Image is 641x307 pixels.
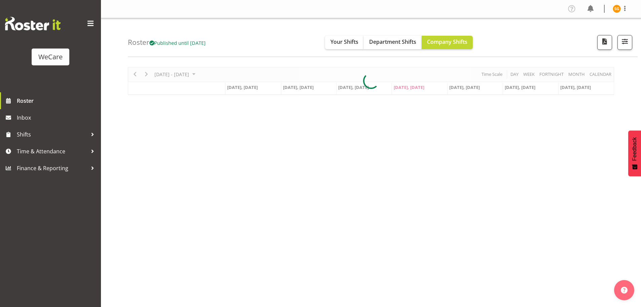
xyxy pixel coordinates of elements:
[128,38,206,46] h4: Roster
[613,5,621,13] img: sanjita-gurung11279.jpg
[632,137,638,161] span: Feedback
[5,17,61,30] img: Rosterit website logo
[369,38,416,45] span: Department Shifts
[17,113,98,123] span: Inbox
[17,146,87,156] span: Time & Attendance
[17,96,98,106] span: Roster
[597,35,612,50] button: Download a PDF of the roster according to the set date range.
[38,52,63,62] div: WeCare
[325,36,364,49] button: Your Shifts
[330,38,358,45] span: Your Shifts
[427,38,467,45] span: Company Shifts
[17,163,87,173] span: Finance & Reporting
[364,36,422,49] button: Department Shifts
[621,287,628,294] img: help-xxl-2.png
[422,36,473,49] button: Company Shifts
[617,35,632,50] button: Filter Shifts
[149,39,206,46] span: Published until [DATE]
[17,129,87,140] span: Shifts
[628,130,641,176] button: Feedback - Show survey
